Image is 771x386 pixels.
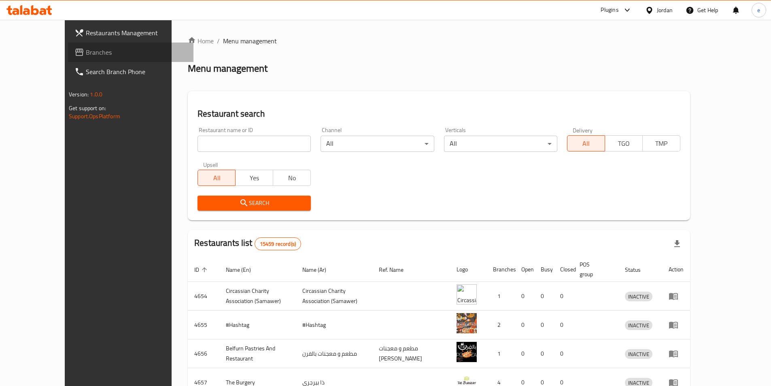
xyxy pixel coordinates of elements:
[450,257,486,282] th: Logo
[444,136,557,152] div: All
[625,321,652,330] span: INACTIVE
[605,135,643,151] button: TGO
[457,342,477,362] img: Belfurn Pastries And Restaurant
[321,136,434,152] div: All
[669,291,684,301] div: Menu
[90,89,102,100] span: 1.0.0
[625,265,651,275] span: Status
[255,240,301,248] span: 15459 record(s)
[669,320,684,330] div: Menu
[372,339,450,368] td: مطعم و معجنات [PERSON_NAME]
[296,311,372,339] td: #Hashtag
[198,196,311,211] button: Search
[515,282,534,311] td: 0
[669,349,684,358] div: Menu
[86,28,187,38] span: Restaurants Management
[223,36,277,46] span: Menu management
[625,350,652,359] span: INACTIVE
[379,265,414,275] span: Ref. Name
[646,138,677,149] span: TMP
[86,67,187,77] span: Search Branch Phone
[515,311,534,339] td: 0
[201,172,232,184] span: All
[573,127,593,133] label: Delivery
[255,237,301,250] div: Total records count
[68,23,193,43] a: Restaurants Management
[667,234,687,254] div: Export file
[625,292,652,301] div: INACTIVE
[239,172,270,184] span: Yes
[757,6,760,15] span: e
[534,339,554,368] td: 0
[273,170,311,186] button: No
[68,43,193,62] a: Branches
[198,170,236,186] button: All
[188,282,219,311] td: 4654
[188,36,690,46] nav: breadcrumb
[302,265,337,275] span: Name (Ar)
[219,339,296,368] td: Belfurn Pastries And Restaurant
[188,339,219,368] td: 4656
[515,257,534,282] th: Open
[296,282,372,311] td: ​Circassian ​Charity ​Association​ (Samawer)
[188,62,268,75] h2: Menu management
[601,5,618,15] div: Plugins
[515,339,534,368] td: 0
[580,260,609,279] span: POS group
[571,138,602,149] span: All
[204,198,304,208] span: Search
[198,108,680,120] h2: Restaurant search
[86,47,187,57] span: Branches
[68,62,193,81] a: Search Branch Phone
[486,282,515,311] td: 1
[486,339,515,368] td: 1
[194,237,301,250] h2: Restaurants list
[486,257,515,282] th: Branches
[69,89,89,100] span: Version:
[219,311,296,339] td: #Hashtag
[534,311,554,339] td: 0
[567,135,605,151] button: All
[642,135,680,151] button: TMP
[203,162,218,167] label: Upsell
[188,311,219,339] td: 4655
[69,103,106,113] span: Get support on:
[69,111,120,122] a: Support.OpsPlatform
[608,138,639,149] span: TGO
[276,172,308,184] span: No
[457,284,477,305] img: ​Circassian ​Charity ​Association​ (Samawer)
[188,36,214,46] a: Home
[194,265,210,275] span: ID
[217,36,220,46] li: /
[554,339,573,368] td: 0
[554,311,573,339] td: 0
[657,6,673,15] div: Jordan
[296,339,372,368] td: مطعم و معجنات بالفرن
[457,313,477,333] img: #Hashtag
[534,257,554,282] th: Busy
[219,282,296,311] td: ​Circassian ​Charity ​Association​ (Samawer)
[625,292,652,301] span: INACTIVE
[226,265,261,275] span: Name (En)
[554,257,573,282] th: Closed
[534,282,554,311] td: 0
[554,282,573,311] td: 0
[662,257,690,282] th: Action
[486,311,515,339] td: 2
[198,136,311,152] input: Search for restaurant name or ID..
[235,170,273,186] button: Yes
